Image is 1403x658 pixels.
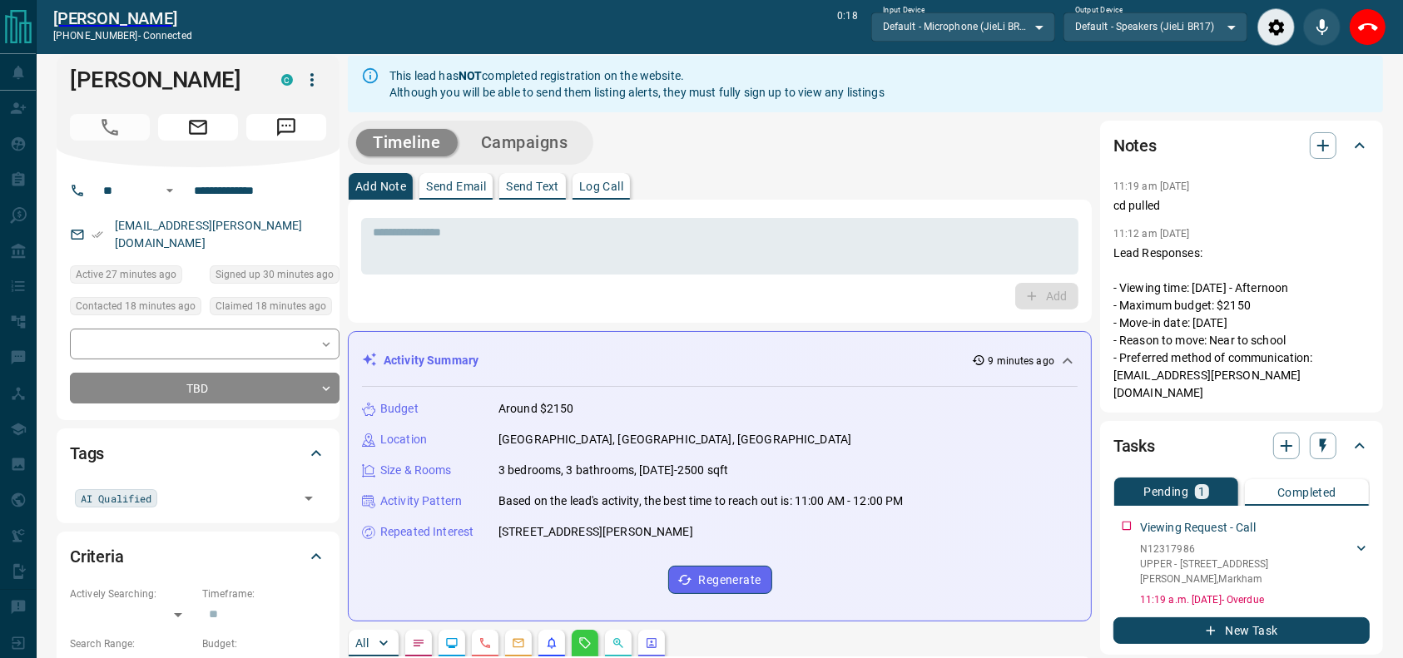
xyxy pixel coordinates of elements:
p: [STREET_ADDRESS][PERSON_NAME] [498,523,693,541]
svg: Opportunities [612,636,625,650]
p: Completed [1277,487,1336,498]
div: Tags [70,433,326,473]
h2: Notes [1113,132,1157,159]
button: New Task [1113,617,1370,644]
p: [GEOGRAPHIC_DATA], [GEOGRAPHIC_DATA], [GEOGRAPHIC_DATA] [498,431,851,448]
p: Actively Searching: [70,586,194,601]
div: Wed Aug 13 2025 [70,297,201,320]
h2: Criteria [70,543,124,570]
div: TBD [70,373,340,403]
svg: Agent Actions [645,636,658,650]
p: Size & Rooms [380,462,452,479]
strong: NOT [459,69,482,82]
a: [EMAIL_ADDRESS][PERSON_NAME][DOMAIN_NAME] [115,219,303,250]
p: Timeframe: [202,586,326,601]
p: All [355,637,369,649]
label: Input Device [883,5,925,16]
div: Criteria [70,537,326,576]
h2: Tasks [1113,433,1155,459]
span: Message [246,114,326,141]
div: Wed Aug 13 2025 [70,265,201,289]
div: Default - Microphone (JieLi BR17) [871,12,1055,41]
p: Lead Responses: - Viewing time: [DATE] - Afternoon - Maximum budget: $2150 - Move-in date: [DATE]... [1113,245,1370,402]
p: cd pulled [1113,197,1370,215]
div: condos.ca [281,74,293,86]
p: Send Email [426,181,486,192]
div: Tasks [1113,426,1370,466]
button: Open [160,181,180,200]
div: N12317986UPPER - [STREET_ADDRESS][PERSON_NAME],Markham [1140,538,1370,590]
p: 0:18 [837,8,857,46]
p: Add Note [355,181,406,192]
span: Email [158,114,238,141]
p: 1 [1198,486,1205,497]
p: [PHONE_NUMBER] - [53,28,192,43]
span: Active 27 minutes ago [76,266,176,283]
span: AI Qualified [81,490,151,507]
h2: Tags [70,440,104,467]
p: 9 minutes ago [989,354,1054,369]
p: 11:19 am [DATE] [1113,181,1190,192]
svg: Email Verified [92,229,103,240]
svg: Emails [512,636,525,650]
p: Activity Pattern [380,492,462,510]
div: Mute [1303,8,1341,46]
span: Call [70,114,150,141]
button: Campaigns [464,129,585,156]
svg: Lead Browsing Activity [445,636,459,650]
div: Default - Speakers (JieLi BR17) [1063,12,1247,41]
p: 11:12 am [DATE] [1113,228,1190,240]
a: [PERSON_NAME] [53,8,192,28]
div: End Call [1349,8,1386,46]
svg: Calls [478,636,492,650]
p: Based on the lead's activity, the best time to reach out is: 11:00 AM - 12:00 PM [498,492,904,510]
button: Timeline [356,129,458,156]
svg: Listing Alerts [545,636,558,650]
p: Activity Summary [384,352,478,369]
span: Claimed 18 minutes ago [216,298,326,314]
p: Viewing Request - Call [1140,519,1256,537]
div: This lead has completed registration on the website. Although you will be able to send them listi... [389,61,885,107]
span: Contacted 18 minutes ago [76,298,196,314]
button: Open [297,487,320,510]
span: Signed up 30 minutes ago [216,266,334,283]
div: Notes [1113,126,1370,166]
h1: [PERSON_NAME] [70,67,256,93]
p: Budget [380,400,419,418]
p: N12317986 [1140,542,1353,557]
p: Around $2150 [498,400,574,418]
svg: Requests [578,636,592,650]
div: Wed Aug 13 2025 [210,265,340,289]
div: Audio Settings [1257,8,1295,46]
p: Pending [1143,486,1188,497]
p: UPPER - [STREET_ADDRESS][PERSON_NAME] , Markham [1140,557,1353,586]
p: 11:19 a.m. [DATE] - Overdue [1140,592,1370,607]
label: Output Device [1075,5,1123,16]
p: Log Call [579,181,623,192]
button: Regenerate [668,566,772,594]
p: Repeated Interest [380,523,473,541]
p: 3 bedrooms, 3 bathrooms, [DATE]-2500 sqft [498,462,728,479]
div: Activity Summary9 minutes ago [362,345,1078,376]
p: Budget: [202,636,326,651]
span: connected [143,30,192,42]
p: Search Range: [70,636,194,651]
div: Wed Aug 13 2025 [210,297,340,320]
p: Send Text [506,181,559,192]
svg: Notes [412,636,425,650]
p: Location [380,431,427,448]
